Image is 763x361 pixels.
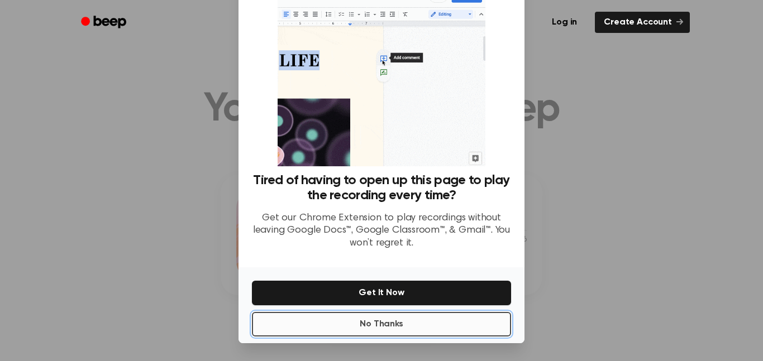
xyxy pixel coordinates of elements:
[252,173,511,203] h3: Tired of having to open up this page to play the recording every time?
[73,12,136,33] a: Beep
[252,312,511,336] button: No Thanks
[595,12,690,33] a: Create Account
[541,9,588,35] a: Log in
[252,212,511,250] p: Get our Chrome Extension to play recordings without leaving Google Docs™, Google Classroom™, & Gm...
[252,281,511,305] button: Get It Now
